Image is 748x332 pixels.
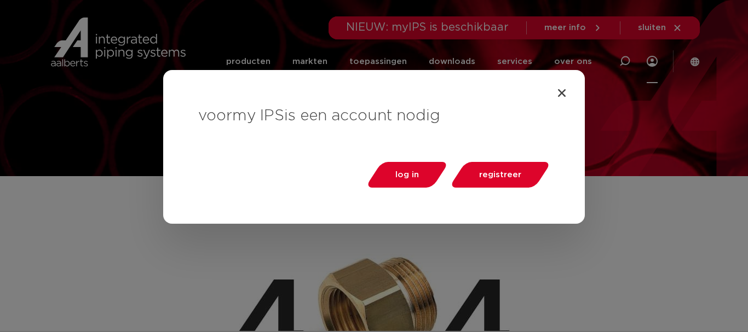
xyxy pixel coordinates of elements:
[395,171,419,179] span: log in
[556,88,567,98] a: Close
[232,108,284,124] span: my IPS
[449,162,552,188] a: registreer
[479,171,521,179] span: registreer
[198,105,550,127] h3: voor is een account nodig
[365,162,450,188] a: log in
